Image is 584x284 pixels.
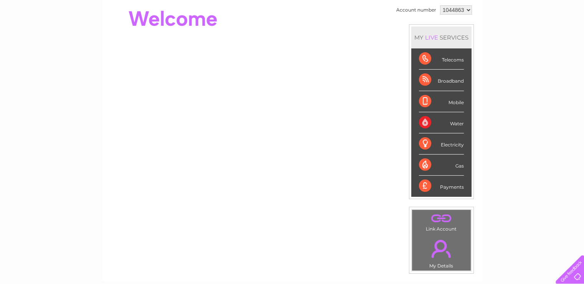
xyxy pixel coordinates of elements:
a: 0333 014 3131 [439,4,492,13]
td: My Details [412,233,471,271]
div: LIVE [424,34,440,41]
a: . [414,235,469,262]
a: Energy [468,33,485,38]
a: Water [449,33,463,38]
a: Blog [517,33,528,38]
a: Contact [533,33,552,38]
a: Log out [559,33,577,38]
div: MY SERVICES [411,27,472,48]
div: Broadband [419,70,464,91]
div: Water [419,112,464,133]
td: Account number [394,3,438,17]
div: Clear Business is a trading name of Verastar Limited (registered in [GEOGRAPHIC_DATA] No. 3667643... [111,4,474,37]
div: Gas [419,154,464,176]
div: Telecoms [419,48,464,70]
div: Mobile [419,91,464,112]
a: Telecoms [490,33,513,38]
div: Electricity [419,133,464,154]
td: Link Account [412,209,471,234]
img: logo.png [20,20,60,43]
div: Payments [419,176,464,196]
a: . [414,212,469,225]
